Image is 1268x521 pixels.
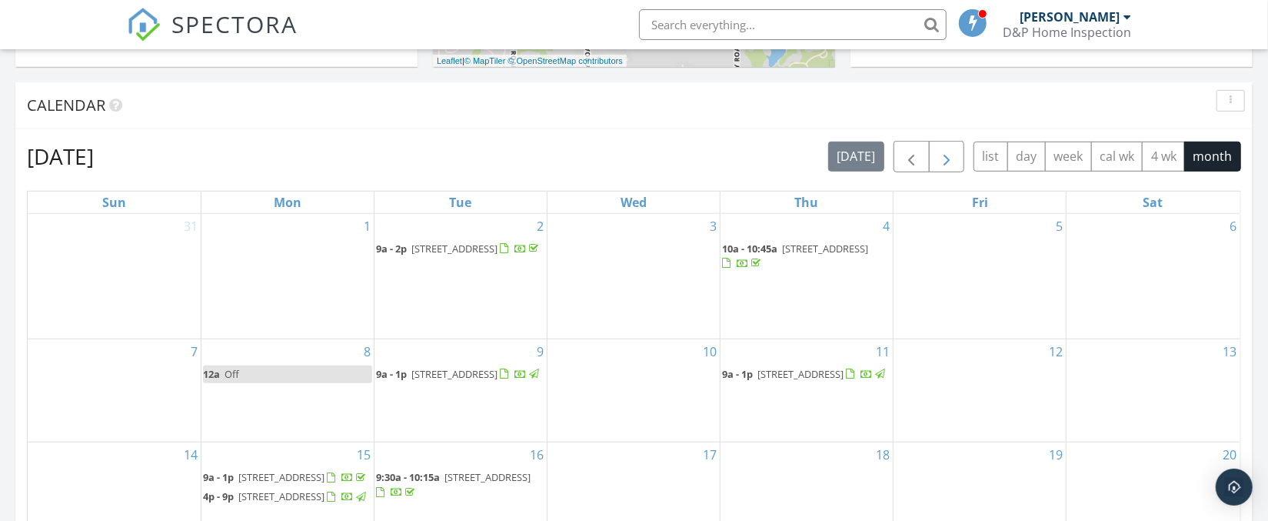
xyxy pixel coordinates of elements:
[203,367,220,381] span: 12a
[1046,339,1066,364] a: Go to September 12, 2025
[617,192,650,213] a: Wednesday
[374,214,547,339] td: Go to September 2, 2025
[27,141,94,172] h2: [DATE]
[1053,214,1066,239] a: Go to September 5, 2025
[99,192,129,213] a: Sunday
[171,8,298,40] span: SPECTORA
[201,214,374,339] td: Go to September 1, 2025
[880,214,893,239] a: Go to September 4, 2025
[700,443,720,467] a: Go to September 17, 2025
[527,443,547,467] a: Go to September 16, 2025
[1020,9,1120,25] div: [PERSON_NAME]
[722,240,891,273] a: 10a - 10:45a [STREET_ADDRESS]
[271,192,305,213] a: Monday
[376,470,440,484] span: 9:30a - 10:15a
[203,489,368,503] a: 4p - 9p [STREET_ADDRESS]
[1142,142,1185,172] button: 4 wk
[238,470,324,484] span: [STREET_ADDRESS]
[722,367,753,381] span: 9a - 1p
[508,56,623,65] a: © OpenStreetMap contributors
[28,339,201,442] td: Go to September 7, 2025
[181,214,201,239] a: Go to August 31, 2025
[707,214,720,239] a: Go to September 3, 2025
[1216,469,1253,506] div: Open Intercom Messenger
[464,56,506,65] a: © MapTiler
[376,242,541,255] a: 9a - 2p [STREET_ADDRESS]
[437,56,462,65] a: Leaflet
[201,339,374,442] td: Go to September 8, 2025
[411,367,498,381] span: [STREET_ADDRESS]
[722,242,868,270] a: 10a - 10:45a [STREET_ADDRESS]
[873,443,893,467] a: Go to September 18, 2025
[1140,192,1166,213] a: Saturday
[1067,214,1240,339] td: Go to September 6, 2025
[1046,443,1066,467] a: Go to September 19, 2025
[376,367,407,381] span: 9a - 1p
[1003,25,1131,40] div: D&P Home Inspection
[203,470,234,484] span: 9a - 1p
[27,95,105,115] span: Calendar
[354,443,374,467] a: Go to September 15, 2025
[433,55,627,68] div: |
[225,367,239,381] span: Off
[792,192,822,213] a: Thursday
[411,242,498,255] span: [STREET_ADDRESS]
[181,443,201,467] a: Go to September 14, 2025
[1007,142,1046,172] button: day
[1226,214,1240,239] a: Go to September 6, 2025
[1067,339,1240,442] td: Go to September 13, 2025
[700,339,720,364] a: Go to September 10, 2025
[361,214,374,239] a: Go to September 1, 2025
[376,469,545,502] a: 9:30a - 10:15a [STREET_ADDRESS]
[238,489,324,503] span: [STREET_ADDRESS]
[721,339,894,442] td: Go to September 11, 2025
[973,142,1008,172] button: list
[446,192,474,213] a: Tuesday
[28,214,201,339] td: Go to August 31, 2025
[127,8,161,42] img: The Best Home Inspection Software - Spectora
[1220,339,1240,364] a: Go to September 13, 2025
[534,214,547,239] a: Go to September 2, 2025
[894,214,1067,339] td: Go to September 5, 2025
[203,469,372,487] a: 9a - 1p [STREET_ADDRESS]
[1220,443,1240,467] a: Go to September 20, 2025
[534,339,547,364] a: Go to September 9, 2025
[203,470,368,484] a: 9a - 1p [STREET_ADDRESS]
[721,214,894,339] td: Go to September 4, 2025
[374,339,547,442] td: Go to September 9, 2025
[547,214,720,339] td: Go to September 3, 2025
[894,339,1067,442] td: Go to September 12, 2025
[722,366,891,384] a: 9a - 1p [STREET_ADDRESS]
[1184,142,1241,172] button: month
[828,142,884,172] button: [DATE]
[757,367,844,381] span: [STREET_ADDRESS]
[929,141,965,172] button: Next month
[127,21,298,53] a: SPECTORA
[376,242,407,255] span: 9a - 2p
[361,339,374,364] a: Go to September 8, 2025
[722,367,887,381] a: 9a - 1p [STREET_ADDRESS]
[188,339,201,364] a: Go to September 7, 2025
[873,339,893,364] a: Go to September 11, 2025
[722,242,777,255] span: 10a - 10:45a
[203,489,234,503] span: 4p - 9p
[782,242,868,255] span: [STREET_ADDRESS]
[376,470,531,499] a: 9:30a - 10:15a [STREET_ADDRESS]
[547,339,720,442] td: Go to September 10, 2025
[639,9,947,40] input: Search everything...
[894,141,930,172] button: Previous month
[376,240,545,259] a: 9a - 2p [STREET_ADDRESS]
[203,488,372,506] a: 4p - 9p [STREET_ADDRESS]
[376,367,541,381] a: 9a - 1p [STREET_ADDRESS]
[1091,142,1143,172] button: cal wk
[444,470,531,484] span: [STREET_ADDRESS]
[376,366,545,384] a: 9a - 1p [STREET_ADDRESS]
[1045,142,1092,172] button: week
[969,192,991,213] a: Friday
